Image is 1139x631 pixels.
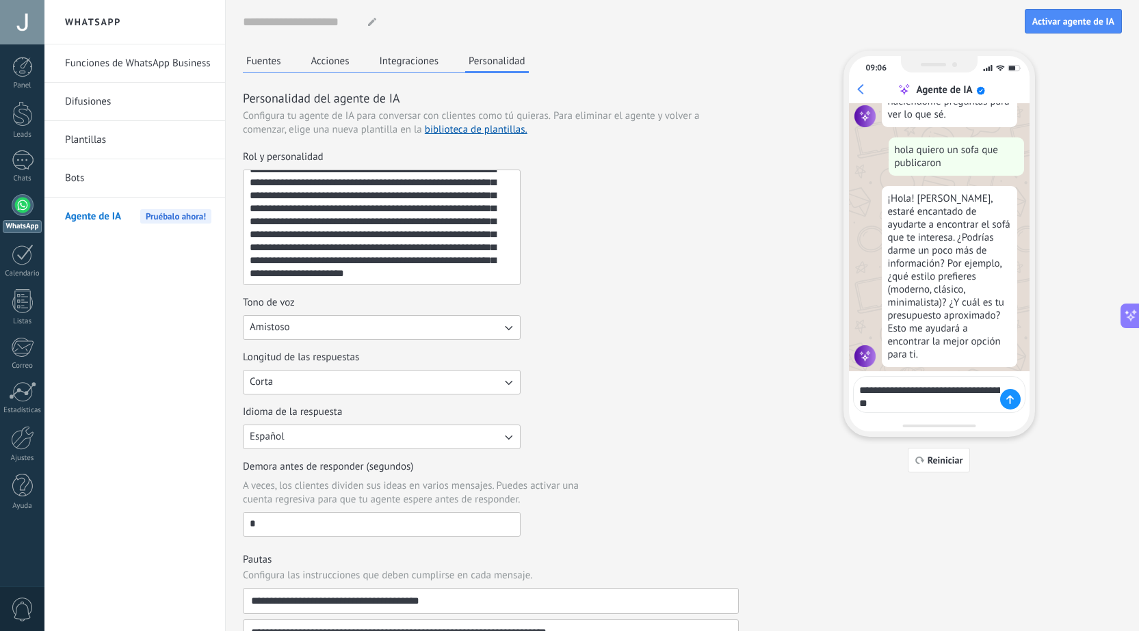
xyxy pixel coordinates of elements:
div: Calendario [3,269,42,278]
div: Panel [3,81,42,90]
button: Acciones [308,51,353,71]
input: Demora antes de responder (segundos)A veces, los clientes dividen sus ideas en varios mensajes. P... [244,513,520,535]
span: Tono de voz [243,296,295,310]
a: Plantillas [65,121,211,159]
button: Integraciones [376,51,443,71]
div: 09:06 [866,63,887,73]
div: Listas [3,317,42,326]
div: Correo [3,362,42,371]
button: Tono de voz [243,315,521,340]
div: WhatsApp [3,220,42,233]
li: Agente de IA [44,198,225,235]
button: Idioma de la respuesta [243,425,521,449]
span: Pruébalo ahora! [140,209,211,224]
button: Reiniciar [908,448,971,472]
div: hola quiero un sofa que publicaron [889,137,1024,176]
div: ¡Hola! [PERSON_NAME], estaré encantado de ayudarte a encontrar el sofá que te interesa. ¿Podrías ... [882,186,1017,367]
span: Idioma de la respuesta [243,405,342,419]
span: Configura las instrucciones que deben cumplirse en cada mensaje. [243,569,533,582]
span: Español [250,430,285,444]
a: Bots [65,159,211,198]
img: agent icon [854,105,876,127]
a: Difusiones [65,83,211,121]
span: Demora antes de responder (segundos) [243,460,414,474]
button: Longitud de las respuestas [243,370,521,394]
span: Para eliminar el agente y volver a comenzar, elige una nueva plantilla en la [243,109,699,136]
span: Corta [250,375,273,389]
a: Funciones de WhatsApp Business [65,44,211,83]
button: Personalidad [465,51,529,73]
button: Activar agente de IA [1025,9,1122,33]
textarea: Rol y personalidad [244,170,517,284]
span: A veces, los clientes dividen sus ideas en varios mensajes. Puedes activar una cuenta regresiva p... [243,479,603,507]
h3: Personalidad del agente de IA [243,90,739,107]
div: Chats [3,174,42,183]
li: Plantillas [44,121,225,159]
div: Agente de IA [916,83,972,96]
li: Difusiones [44,83,225,121]
img: agent icon [854,345,876,367]
div: Ayuda [3,502,42,511]
span: Activar agente de IA [1032,16,1114,26]
div: Leads [3,131,42,139]
span: Reiniciar [928,455,963,465]
span: Rol y personalidad [243,150,324,164]
span: Longitud de las respuestas [243,351,359,364]
li: Funciones de WhatsApp Business [44,44,225,83]
span: Agente de IA [65,198,121,236]
h3: Pautas [243,553,739,566]
a: biblioteca de plantillas. [425,123,527,136]
span: Configura tu agente de IA para conversar con clientes como tú quieras. [243,109,551,123]
div: Estadísticas [3,406,42,415]
span: Amistoso [250,321,290,334]
button: Fuentes [243,51,285,71]
li: Bots [44,159,225,198]
a: Agente de IA Pruébalo ahora! [65,198,211,236]
div: Ajustes [3,454,42,463]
